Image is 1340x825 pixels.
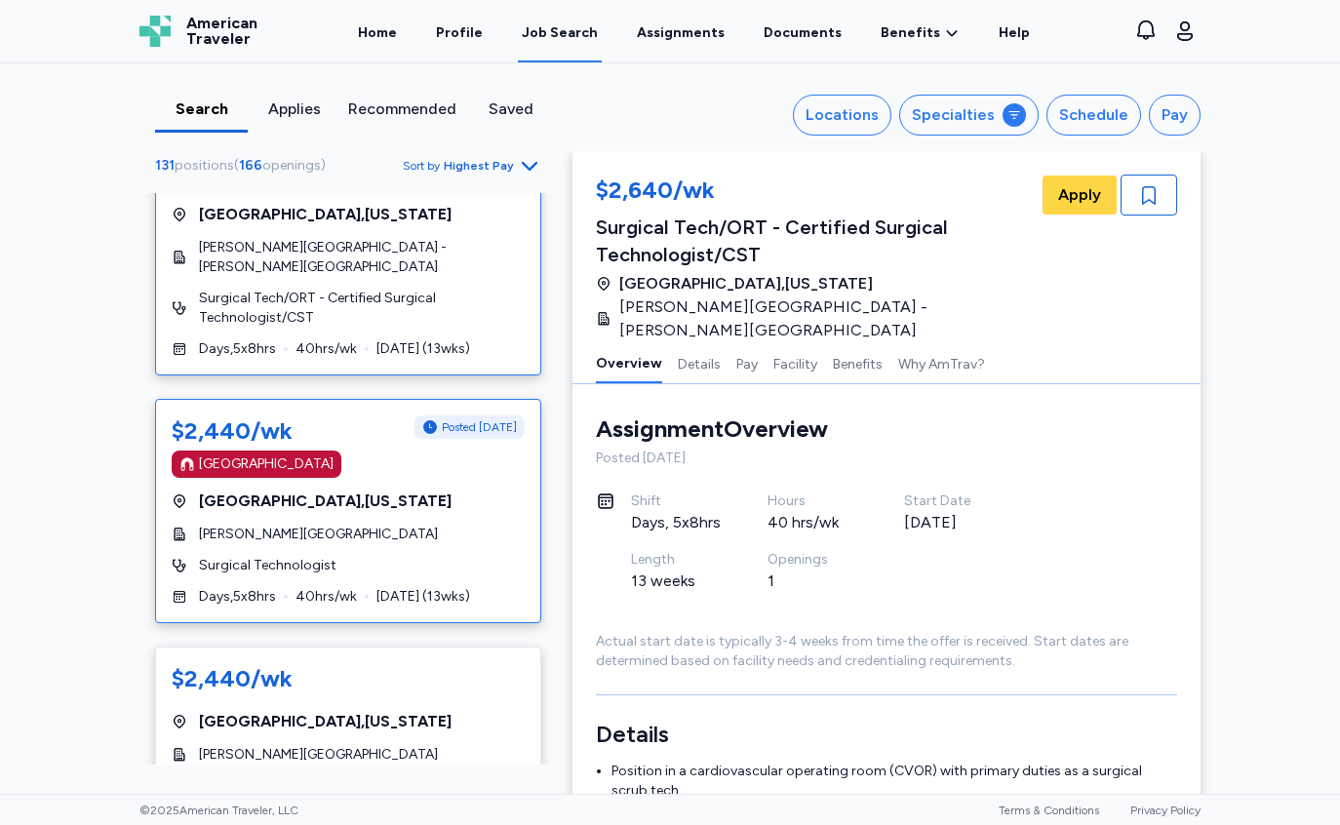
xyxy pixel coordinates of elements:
[881,23,940,43] span: Benefits
[199,289,525,328] span: Surgical Tech/ORT - Certified Surgical Technologist/CST
[1059,103,1128,127] div: Schedule
[522,23,598,43] div: Job Search
[296,587,357,607] span: 40 hrs/wk
[199,710,452,733] span: [GEOGRAPHIC_DATA] , [US_STATE]
[199,238,525,277] span: [PERSON_NAME][GEOGRAPHIC_DATA] - [PERSON_NAME][GEOGRAPHIC_DATA]
[199,587,276,607] span: Days , 5 x 8 hrs
[596,719,1177,750] h3: Details
[611,762,1177,801] li: Position in a cardiovascular operating room (CVOR) with primary duties as a surgical scrub tech
[199,339,276,359] span: Days , 5 x 8 hrs
[904,491,994,511] div: Start Date
[833,342,883,383] button: Benefits
[631,511,721,534] div: Days, 5x8hrs
[155,156,334,176] div: ( )
[904,511,994,534] div: [DATE]
[256,98,333,121] div: Applies
[1058,183,1101,207] span: Apply
[199,556,336,575] span: Surgical Technologist
[678,342,721,383] button: Details
[172,415,293,447] div: $2,440/wk
[199,490,452,513] span: [GEOGRAPHIC_DATA] , [US_STATE]
[768,491,857,511] div: Hours
[444,158,514,174] span: Highest Pay
[768,550,857,570] div: Openings
[1046,95,1141,136] button: Schedule
[296,339,357,359] span: 40 hrs/wk
[596,175,1039,210] div: $2,640/wk
[403,154,541,177] button: Sort byHighest Pay
[199,745,438,765] span: [PERSON_NAME][GEOGRAPHIC_DATA]
[596,632,1177,671] div: Actual start date is typically 3-4 weeks from time the offer is received. Start dates are determi...
[175,157,234,174] span: positions
[631,570,721,593] div: 13 weeks
[736,342,758,383] button: Pay
[768,511,857,534] div: 40 hrs/wk
[403,158,440,174] span: Sort by
[1162,103,1188,127] div: Pay
[376,339,470,359] span: [DATE] ( 13 wks)
[619,295,1027,342] span: [PERSON_NAME][GEOGRAPHIC_DATA] - [PERSON_NAME][GEOGRAPHIC_DATA]
[899,95,1039,136] button: Specialties
[596,413,828,445] div: Assignment Overview
[773,342,817,383] button: Facility
[442,419,517,435] span: Posted [DATE]
[1149,95,1201,136] button: Pay
[199,454,334,474] div: [GEOGRAPHIC_DATA]
[139,16,171,47] img: Logo
[239,157,262,174] span: 166
[199,203,452,226] span: [GEOGRAPHIC_DATA] , [US_STATE]
[881,23,960,43] a: Benefits
[172,663,293,694] div: $2,440/wk
[472,98,549,121] div: Saved
[596,214,1039,268] div: Surgical Tech/ORT - Certified Surgical Technologist/CST
[619,272,873,295] span: [GEOGRAPHIC_DATA] , [US_STATE]
[631,550,721,570] div: Length
[596,449,1177,468] div: Posted [DATE]
[163,98,240,121] div: Search
[768,570,857,593] div: 1
[631,491,721,511] div: Shift
[806,103,879,127] div: Locations
[999,804,1099,817] a: Terms & Conditions
[518,2,602,62] a: Job Search
[199,525,438,544] span: [PERSON_NAME][GEOGRAPHIC_DATA]
[596,342,662,383] button: Overview
[898,342,985,383] button: Why AmTrav?
[1043,176,1117,215] button: Apply
[186,16,257,47] span: American Traveler
[139,803,298,818] span: © 2025 American Traveler, LLC
[262,157,321,174] span: openings
[793,95,891,136] button: Locations
[155,157,175,174] span: 131
[1130,804,1201,817] a: Privacy Policy
[376,587,470,607] span: [DATE] ( 13 wks)
[348,98,456,121] div: Recommended
[912,103,995,127] div: Specialties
